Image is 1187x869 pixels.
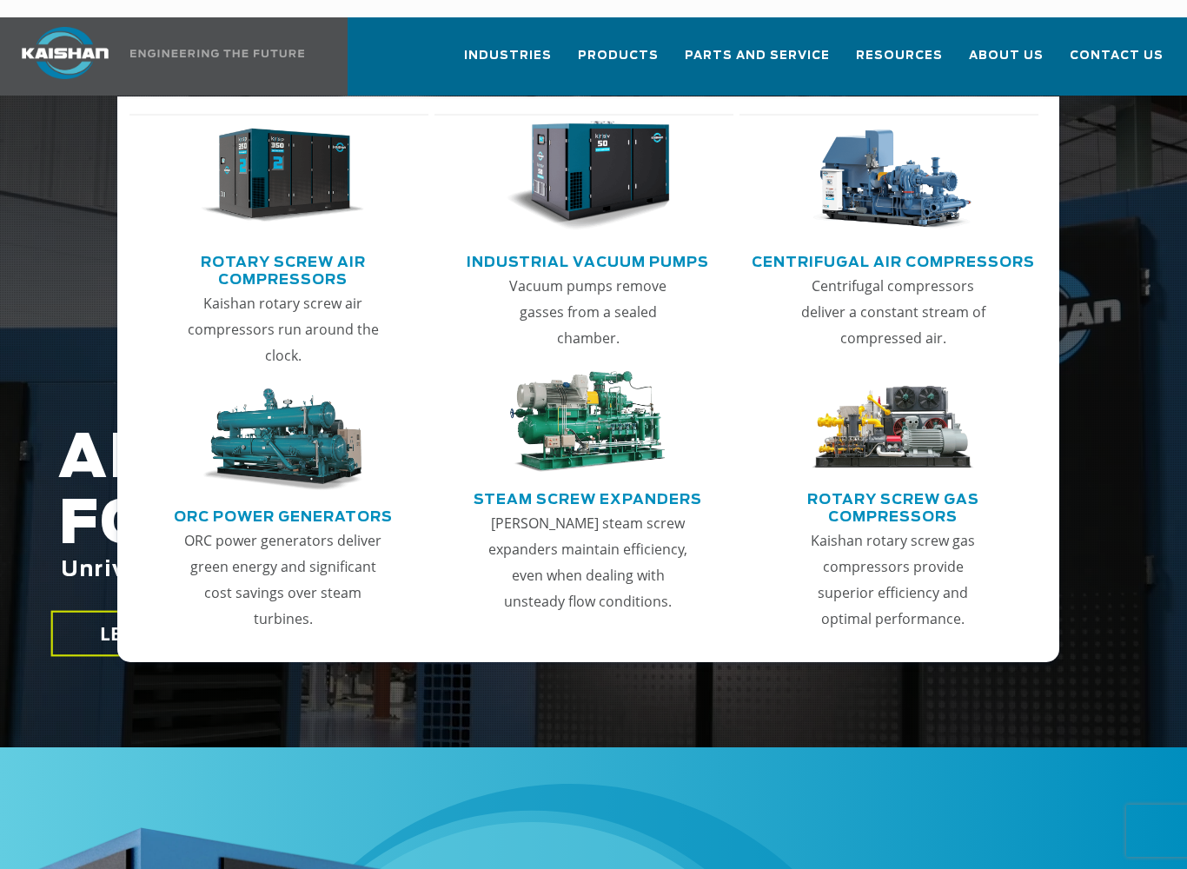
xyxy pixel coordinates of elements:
img: thumb-Centrifugal-Air-Compressors [811,121,975,231]
p: Vacuum pumps remove gasses from a sealed chamber. [488,273,688,351]
span: Parts and Service [685,46,830,66]
a: LEARN MORE [50,611,269,657]
a: Steam Screw Expanders [474,484,702,510]
p: Centrifugal compressors deliver a constant stream of compressed air. [793,273,993,351]
span: About Us [969,46,1044,66]
a: Industries [464,33,552,92]
a: ORC Power Generators [174,501,393,527]
a: Resources [856,33,943,92]
span: Products [578,46,659,66]
h2: AIR COMPRESSORS FOR THE [58,427,947,636]
p: Kaishan rotary screw air compressors run around the clock. [183,290,383,368]
img: Engineering the future [130,50,304,57]
p: ORC power generators deliver green energy and significant cost savings over steam turbines. [183,527,383,632]
img: thumb-Rotary-Screw-Gas-Compressors [811,371,975,474]
a: About Us [969,33,1044,92]
a: Centrifugal Air Compressors [752,247,1035,273]
span: LEARN MORE [100,621,220,647]
a: Products [578,33,659,92]
a: Rotary Screw Gas Compressors [748,484,1038,527]
img: thumb-Industrial-Vacuum-Pumps [506,121,670,231]
span: Industries [464,46,552,66]
span: Resources [856,46,943,66]
a: Industrial Vacuum Pumps [467,247,709,273]
img: thumb-ORC-Power-Generators [201,388,365,491]
a: Parts and Service [685,33,830,92]
p: Kaishan rotary screw gas compressors provide superior efficiency and optimal performance. [793,527,993,632]
span: Contact Us [1070,46,1164,66]
p: [PERSON_NAME] steam screw expanders maintain efficiency, even when dealing with unsteady flow con... [488,510,688,614]
img: thumb-Steam-Screw-Expanders [506,371,670,474]
a: Rotary Screw Air Compressors [138,247,428,290]
a: Contact Us [1070,33,1164,92]
img: thumb-Rotary-Screw-Air-Compressors [201,121,365,231]
span: Unrivaled performance with up to 35% energy cost savings. [61,560,805,580]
